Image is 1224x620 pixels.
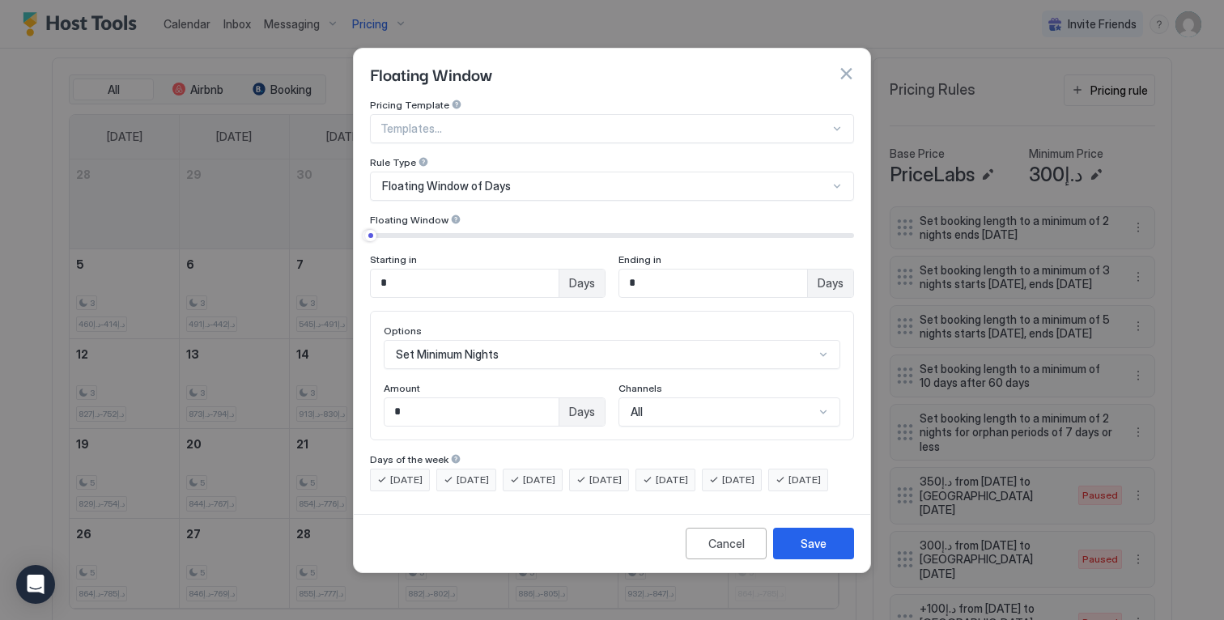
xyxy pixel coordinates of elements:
[708,535,745,552] div: Cancel
[773,528,854,559] button: Save
[618,382,662,394] span: Channels
[801,535,827,552] div: Save
[631,405,643,419] span: All
[384,325,422,337] span: Options
[788,473,821,487] span: [DATE]
[370,214,448,226] span: Floating Window
[686,528,767,559] button: Cancel
[818,276,844,291] span: Days
[390,473,423,487] span: [DATE]
[385,398,559,426] input: Input Field
[569,276,595,291] span: Days
[396,347,499,362] span: Set Minimum Nights
[384,382,420,394] span: Amount
[382,179,511,193] span: Floating Window of Days
[370,156,416,168] span: Rule Type
[523,473,555,487] span: [DATE]
[16,565,55,604] div: Open Intercom Messenger
[569,405,595,419] span: Days
[370,453,448,465] span: Days of the week
[370,99,449,111] span: Pricing Template
[722,473,754,487] span: [DATE]
[589,473,622,487] span: [DATE]
[457,473,489,487] span: [DATE]
[371,270,559,297] input: Input Field
[656,473,688,487] span: [DATE]
[370,62,492,86] span: Floating Window
[370,253,417,265] span: Starting in
[618,253,661,265] span: Ending in
[619,270,807,297] input: Input Field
